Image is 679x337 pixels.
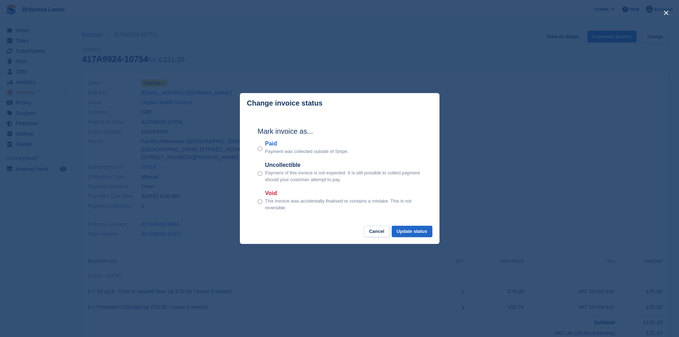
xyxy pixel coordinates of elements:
[265,189,422,198] label: Void
[258,126,422,137] h2: Mark invoice as...
[265,139,349,148] label: Paid
[265,161,422,169] label: Uncollectible
[247,99,323,107] p: Change invoice status
[265,148,349,155] p: Payment was collected outside of Stripe.
[364,226,389,238] button: Cancel
[392,226,432,238] button: Update status
[660,7,672,19] button: close
[265,169,422,183] p: Payment of this invoice is not expected. It is still possible to collect payment should your cust...
[265,198,422,211] p: This invoice was accidentally finalised or contains a mistake. This is not reversible.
